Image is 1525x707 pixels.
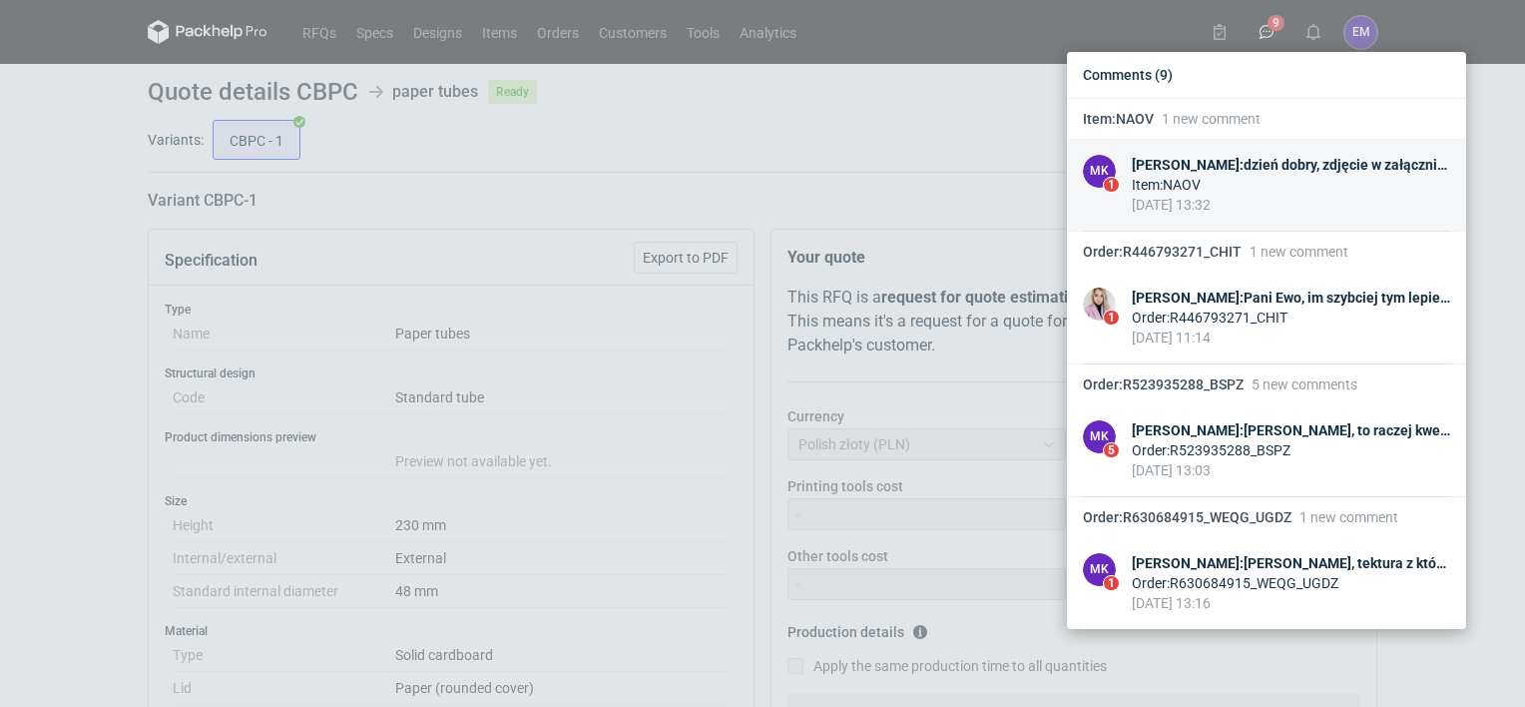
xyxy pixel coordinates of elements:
figcaption: MK [1083,420,1116,453]
img: Klaudia Wiśniewska [1083,288,1116,321]
span: 5 new comments [1252,376,1357,392]
div: [DATE] 13:32 [1132,195,1450,215]
button: Item:NAOV1 new comment [1067,99,1466,139]
span: Item : NAOV [1083,111,1154,127]
div: [PERSON_NAME] : Pani Ewo, im szybciej tym lepiej :) [1132,288,1450,308]
a: MK1[PERSON_NAME]:[PERSON_NAME], tektura z której produkowane są tuby jest z recyclingu, tektura i... [1067,537,1466,630]
div: [DATE] 13:03 [1132,460,1450,480]
div: Martyna Kozyra [1083,553,1116,586]
span: Order : R523935288_BSPZ [1083,376,1244,392]
span: 1 new comment [1299,509,1398,525]
div: Martyna Kozyra [1083,155,1116,188]
div: Comments (9) [1075,60,1458,90]
div: Order : R446793271_CHIT [1132,308,1450,328]
figcaption: MK [1083,155,1116,188]
a: MK1[PERSON_NAME]:dzień dobry, zdjęcie w załącznikuItem:NAOV[DATE] 13:32 [1067,139,1466,232]
figcaption: MK [1083,553,1116,586]
div: [PERSON_NAME] : dzień dobry, zdjęcie w załączniku [1132,155,1450,175]
button: Order:R630684915_WEQG_UGDZ1 new comment [1067,497,1466,537]
a: MK5[PERSON_NAME]:[PERSON_NAME], to raczej kwestia oświetlenia, albo ekranu na którym wyświetla Pa... [1067,404,1466,497]
span: Order : R446793271_CHIT [1083,244,1242,260]
div: [PERSON_NAME] : [PERSON_NAME], to raczej kwestia oświetlenia, albo ekranu na którym wyświetla Pan... [1132,420,1450,440]
span: 1 new comment [1162,111,1261,127]
button: Order:R446793271_CHIT1 new comment [1067,232,1466,272]
div: Item : NAOV [1132,175,1450,195]
div: [DATE] 11:14 [1132,328,1450,348]
button: Order:R523935288_BSPZ5 new comments [1067,364,1466,404]
div: Martyna Kozyra [1083,420,1116,453]
div: [PERSON_NAME] : [PERSON_NAME], tektura z której produkowane są tuby jest z recyclingu, tektura i ... [1132,553,1450,573]
a: Klaudia Wiśniewska1[PERSON_NAME]:Pani Ewo, im szybciej tym lepiej :)Order:R446793271_CHIT[DATE] 1... [1067,272,1466,364]
span: 1 new comment [1250,244,1348,260]
div: Order : R630684915_WEQG_UGDZ [1132,573,1450,593]
div: Order : R523935288_BSPZ [1132,440,1450,460]
span: Order : R630684915_WEQG_UGDZ [1083,509,1291,525]
div: [DATE] 13:16 [1132,593,1450,613]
